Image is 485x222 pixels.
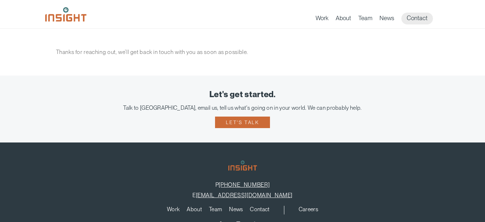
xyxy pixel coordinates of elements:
[45,7,87,22] img: Insight Marketing Design
[163,206,284,214] nav: primary navigation menu
[11,90,474,99] div: Let's get started.
[187,207,202,214] a: About
[219,181,270,188] a: [PHONE_NUMBER]
[209,207,222,214] a: Team
[215,117,270,128] a: Let's talk
[401,13,433,24] a: Contact
[336,14,351,24] a: About
[167,207,179,214] a: Work
[316,13,440,24] nav: primary navigation menu
[250,207,269,214] a: Contact
[316,14,328,24] a: Work
[229,207,243,214] a: News
[228,160,257,171] img: Insight Marketing Design
[379,14,394,24] a: News
[11,192,474,199] p: E
[295,206,322,214] nav: secondary navigation menu
[11,181,474,188] p: P
[299,207,318,214] a: Careers
[11,104,474,111] div: Talk to [GEOGRAPHIC_DATA], email us, tell us what's going on in your world. We can probably help.
[196,192,293,199] a: [EMAIL_ADDRESS][DOMAIN_NAME]
[56,47,429,58] p: Thanks for reaching out, we’ll get back in touch with you as soon as possible.
[358,14,372,24] a: Team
